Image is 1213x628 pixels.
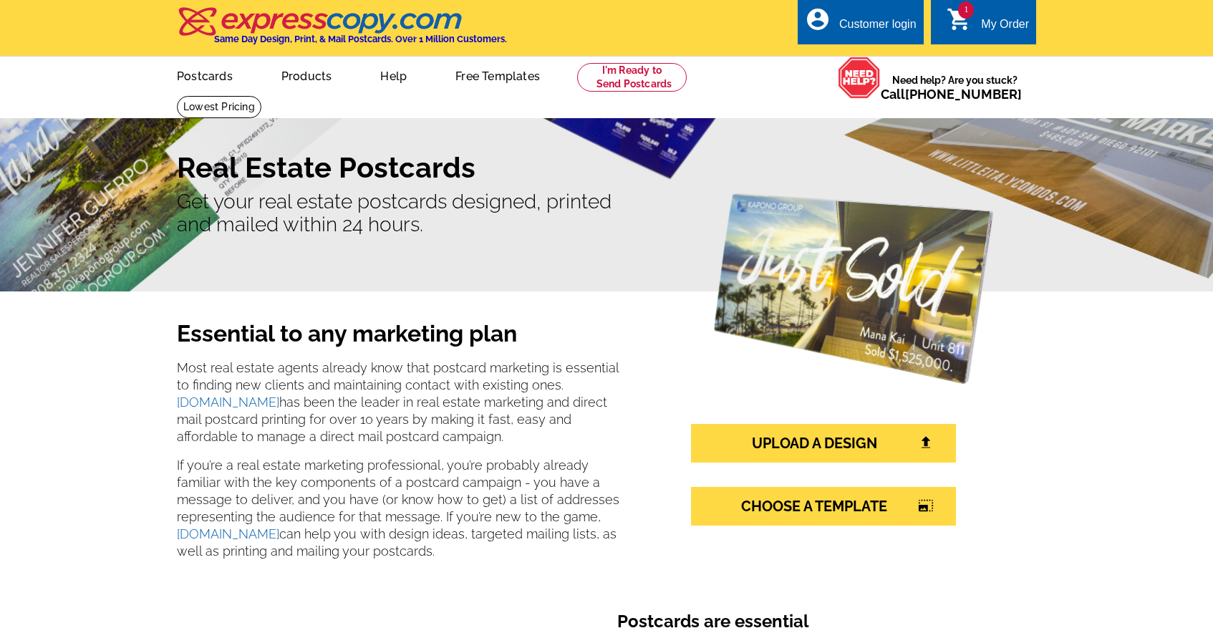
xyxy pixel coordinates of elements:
h2: Essential to any marketing plan [177,320,624,353]
h1: Real Estate Postcards [177,150,1036,185]
i: account_circle [805,6,831,32]
i: photo_size_select_large [918,499,934,512]
span: 1 [958,1,974,19]
a: [DOMAIN_NAME] [177,526,279,541]
div: My Order [981,18,1029,38]
h4: Same Day Design, Print, & Mail Postcards. Over 1 Million Customers. [214,34,507,44]
a: CHOOSE A TEMPLATEphoto_size_select_large [691,487,956,526]
a: 1 shopping_cart My Order [947,16,1029,34]
a: UPLOAD A DESIGN [691,424,956,463]
a: Postcards [154,58,256,92]
a: Help [357,58,430,92]
a: Free Templates [432,58,563,92]
p: Get your real estate postcards designed, printed and mailed within 24 hours. [177,190,1036,236]
img: help [838,57,881,99]
i: shopping_cart [947,6,972,32]
a: [DOMAIN_NAME] [177,395,279,410]
a: account_circle Customer login [805,16,917,34]
span: Need help? Are you stuck? [881,73,1029,102]
img: real-estate-postcards.png [714,193,993,384]
a: [PHONE_NUMBER] [905,87,1022,102]
p: Most real estate agents already know that postcard marketing is essential to finding new clients ... [177,359,624,445]
a: Products [258,58,355,92]
p: If you’re a real estate marketing professional, you’re probably already familiar with the key com... [177,457,624,560]
a: Same Day Design, Print, & Mail Postcards. Over 1 Million Customers. [177,17,507,44]
div: Customer login [839,18,917,38]
span: Call [881,87,1022,102]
